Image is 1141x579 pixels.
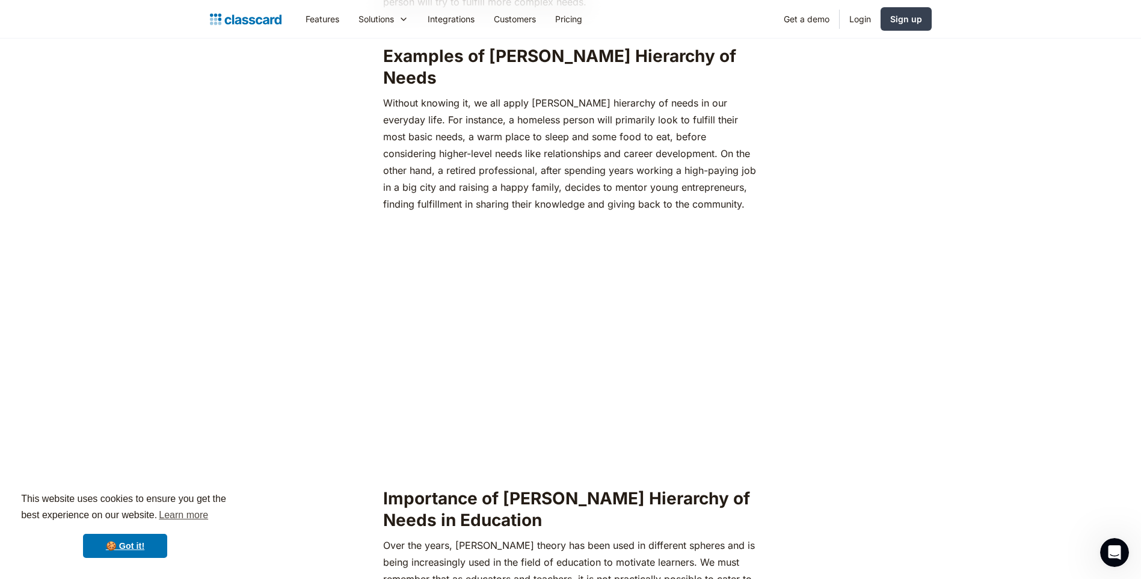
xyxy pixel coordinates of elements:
[349,5,418,33] div: Solutions
[157,506,210,524] a: learn more about cookies
[10,480,241,569] div: cookieconsent
[383,45,758,89] h2: Examples of [PERSON_NAME] Hierarchy of Needs
[774,5,839,33] a: Get a demo
[1100,538,1129,567] iframe: Intercom live chat
[484,5,546,33] a: Customers
[383,459,758,475] p: ‍
[383,488,758,531] h2: Importance of [PERSON_NAME] Hierarchy of Needs in Education
[881,7,932,31] a: Sign up
[358,13,394,25] div: Solutions
[546,5,592,33] a: Pricing
[383,94,758,212] p: ‍Without knowing it, we all apply [PERSON_NAME] hierarchy of needs in our everyday life. For inst...
[418,5,484,33] a: Integrations
[296,5,349,33] a: Features
[890,13,922,25] div: Sign up
[840,5,881,33] a: Login
[210,11,281,28] a: home
[383,241,758,452] iframe: Maslow's Hierarchy of Needs
[21,492,229,524] span: This website uses cookies to ensure you get the best experience on our website.
[383,218,758,235] p: ‍
[83,534,167,558] a: dismiss cookie message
